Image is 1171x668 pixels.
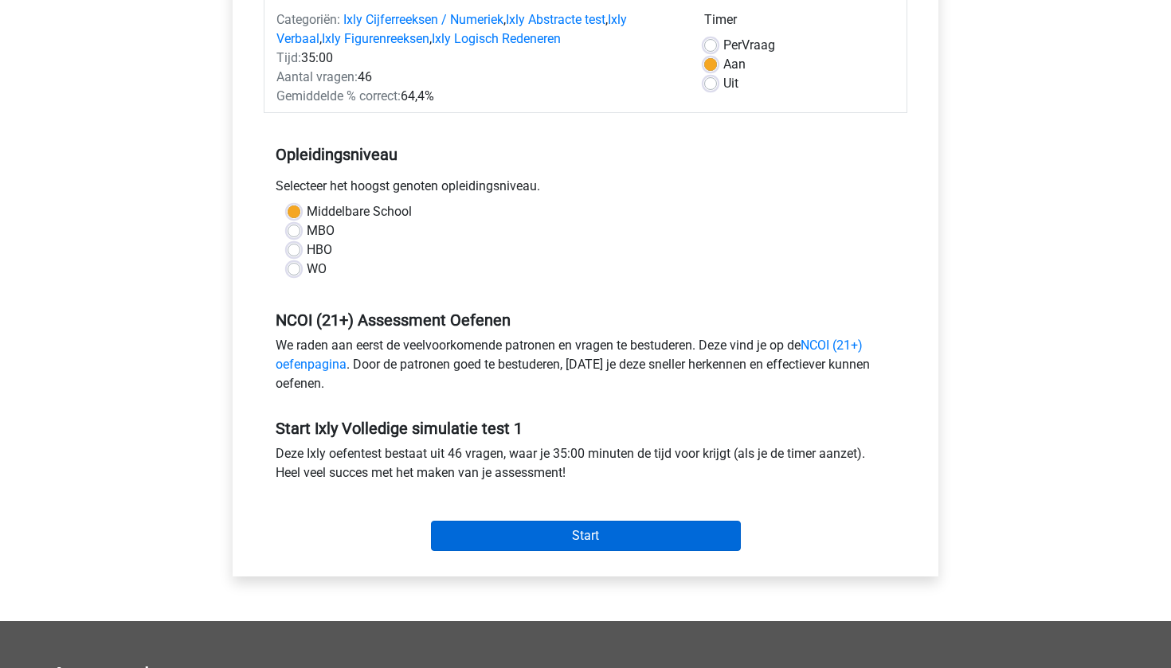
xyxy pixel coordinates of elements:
[723,36,775,55] label: Vraag
[264,336,907,400] div: We raden aan eerst de veelvoorkomende patronen en vragen te bestuderen. Deze vind je op de . Door...
[276,88,401,104] span: Gemiddelde % correct:
[432,31,561,46] a: Ixly Logisch Redeneren
[276,50,301,65] span: Tijd:
[506,12,605,27] a: Ixly Abstracte test
[264,68,692,87] div: 46
[307,202,412,221] label: Middelbare School
[723,55,746,74] label: Aan
[431,521,741,551] input: Start
[264,177,907,202] div: Selecteer het hoogst genoten opleidingsniveau.
[264,444,907,489] div: Deze Ixly oefentest bestaat uit 46 vragen, waar je 35:00 minuten de tijd voor krijgt (als je de t...
[264,10,692,49] div: , , , ,
[276,69,358,84] span: Aantal vragen:
[276,311,895,330] h5: NCOI (21+) Assessment Oefenen
[723,37,742,53] span: Per
[276,139,895,170] h5: Opleidingsniveau
[723,74,738,93] label: Uit
[307,221,335,240] label: MBO
[276,12,340,27] span: Categoriën:
[704,10,895,36] div: Timer
[264,87,692,106] div: 64,4%
[343,12,503,27] a: Ixly Cijferreeksen / Numeriek
[307,260,327,279] label: WO
[307,240,332,260] label: HBO
[264,49,692,68] div: 35:00
[322,31,429,46] a: Ixly Figurenreeksen
[276,419,895,438] h5: Start Ixly Volledige simulatie test 1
